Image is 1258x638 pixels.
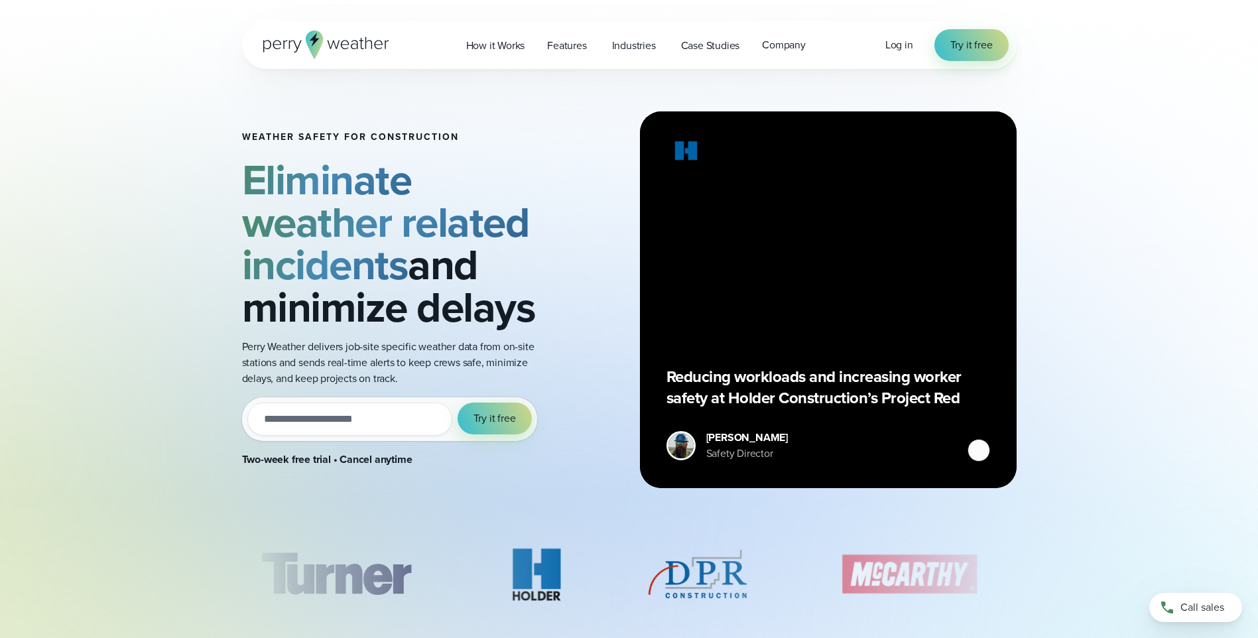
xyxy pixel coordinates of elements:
div: 1 of 8 [241,541,430,607]
img: Holder.svg [494,541,581,607]
div: Safety Director [706,446,788,462]
a: How it Works [455,32,536,59]
h1: Weather safety for Construction [242,132,552,143]
span: Company [762,37,806,53]
span: Call sales [1180,600,1224,615]
span: Try it free [473,411,516,426]
span: Log in [885,37,913,52]
img: McCarthy.svg [814,541,1003,607]
a: Call sales [1149,593,1242,622]
strong: Eliminate weather related incidents [242,149,530,296]
div: [PERSON_NAME] [706,430,788,446]
a: Try it free [934,29,1009,61]
a: Log in [885,37,913,53]
img: Holder.svg [666,138,706,168]
div: 2 of 8 [494,541,581,607]
span: Try it free [950,37,993,53]
img: Merco Chantres Headshot [668,433,694,458]
img: DPR-Construction.svg [645,541,751,607]
img: Turner-Construction_1.svg [241,541,430,607]
div: 4 of 8 [814,541,1003,607]
div: 3 of 8 [645,541,751,607]
span: Features [547,38,586,54]
div: slideshow [242,541,1017,614]
span: Case Studies [681,38,740,54]
a: Case Studies [670,32,751,59]
p: Perry Weather delivers job-site specific weather data from on-site stations and sends real-time a... [242,339,552,387]
strong: Two-week free trial • Cancel anytime [242,452,412,467]
span: How it Works [466,38,525,54]
h2: and minimize delays [242,159,552,328]
span: Industries [612,38,656,54]
p: Reducing workloads and increasing worker safety at Holder Construction’s Project Red [666,366,990,409]
button: Try it free [458,403,532,434]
